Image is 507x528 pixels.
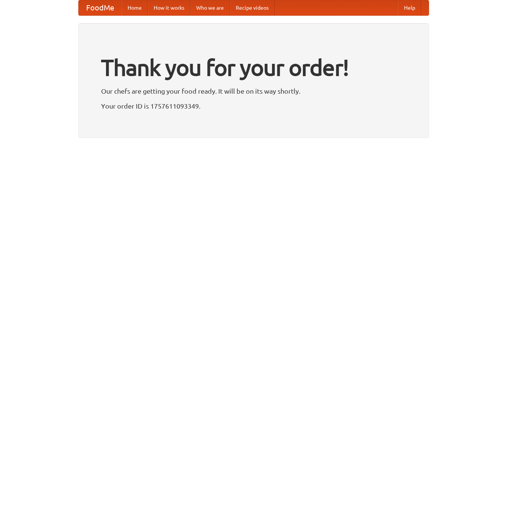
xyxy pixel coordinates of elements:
a: FoodMe [79,0,122,15]
a: How it works [148,0,190,15]
p: Your order ID is 1757611093349. [101,100,406,112]
a: Home [122,0,148,15]
a: Help [398,0,421,15]
h1: Thank you for your order! [101,50,406,85]
p: Our chefs are getting your food ready. It will be on its way shortly. [101,85,406,97]
a: Who we are [190,0,230,15]
a: Recipe videos [230,0,275,15]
